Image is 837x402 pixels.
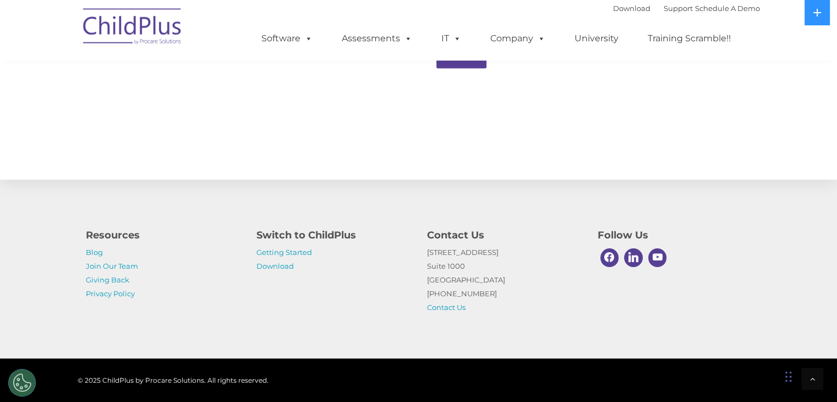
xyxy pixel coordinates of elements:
[695,4,760,13] a: Schedule A Demo
[78,376,269,384] span: © 2025 ChildPlus by Procare Solutions. All rights reserved.
[256,248,312,257] a: Getting Started
[564,28,630,50] a: University
[256,227,411,243] h4: Switch to ChildPlus
[86,227,240,243] h4: Resources
[613,4,760,13] font: |
[782,349,837,402] iframe: Chat Widget
[637,28,742,50] a: Training Scramble!!
[86,248,103,257] a: Blog
[598,227,752,243] h4: Follow Us
[78,1,188,56] img: ChildPlus by Procare Solutions
[256,262,294,270] a: Download
[86,275,129,284] a: Giving Back
[153,118,200,126] span: Phone number
[86,262,138,270] a: Join Our Team
[430,28,472,50] a: IT
[8,369,36,396] button: Cookies Settings
[645,246,670,270] a: Youtube
[621,246,645,270] a: Linkedin
[664,4,693,13] a: Support
[427,303,466,312] a: Contact Us
[86,289,135,298] a: Privacy Policy
[250,28,324,50] a: Software
[613,4,650,13] a: Download
[598,246,622,270] a: Facebook
[427,227,581,243] h4: Contact Us
[479,28,556,50] a: Company
[331,28,423,50] a: Assessments
[153,73,187,81] span: Last name
[785,360,792,393] div: Drag
[427,246,581,314] p: [STREET_ADDRESS] Suite 1000 [GEOGRAPHIC_DATA] [PHONE_NUMBER]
